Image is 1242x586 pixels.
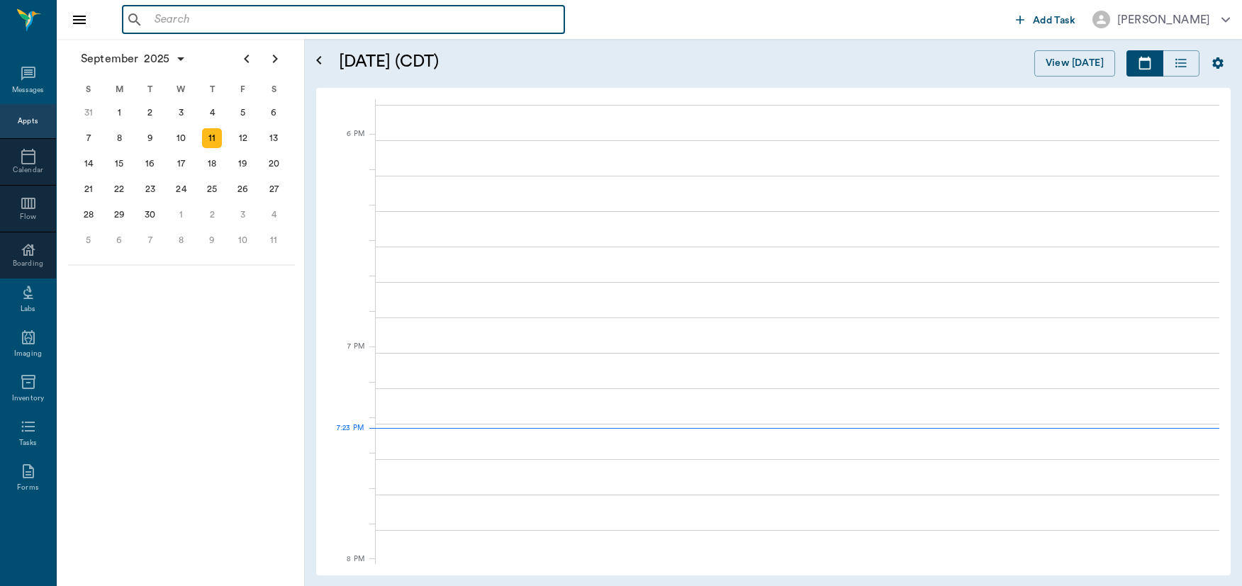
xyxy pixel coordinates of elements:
[172,179,191,199] div: Wednesday, September 24, 2025
[196,79,228,100] div: T
[109,154,129,174] div: Monday, September 15, 2025
[172,128,191,148] div: Wednesday, September 10, 2025
[202,230,222,250] div: Thursday, October 9, 2025
[79,154,99,174] div: Sunday, September 14, 2025
[1034,50,1115,77] button: View [DATE]
[233,205,253,225] div: Friday, October 3, 2025
[19,438,37,449] div: Tasks
[1117,11,1210,28] div: [PERSON_NAME]
[264,230,284,250] div: Saturday, October 11, 2025
[65,6,94,34] button: Close drawer
[140,205,160,225] div: Tuesday, September 30, 2025
[109,230,129,250] div: Monday, October 6, 2025
[328,339,364,375] div: 7 PM
[140,154,160,174] div: Tuesday, September 16, 2025
[79,179,99,199] div: Sunday, September 21, 2025
[228,79,259,100] div: F
[79,230,99,250] div: Sunday, October 5, 2025
[264,154,284,174] div: Saturday, September 20, 2025
[140,230,160,250] div: Tuesday, October 7, 2025
[202,179,222,199] div: Thursday, September 25, 2025
[109,205,129,225] div: Monday, September 29, 2025
[264,103,284,123] div: Saturday, September 6, 2025
[261,45,289,73] button: Next page
[78,49,141,69] span: September
[264,205,284,225] div: Saturday, October 4, 2025
[202,128,222,148] div: Today, Thursday, September 11, 2025
[233,45,261,73] button: Previous page
[109,103,129,123] div: Monday, September 1, 2025
[74,45,194,73] button: September2025
[18,116,38,127] div: Appts
[172,205,191,225] div: Wednesday, October 1, 2025
[79,103,99,123] div: Sunday, August 31, 2025
[202,154,222,174] div: Thursday, September 18, 2025
[172,230,191,250] div: Wednesday, October 8, 2025
[328,127,364,162] div: 6 PM
[1081,6,1241,33] button: [PERSON_NAME]
[141,49,172,69] span: 2025
[109,128,129,148] div: Monday, September 8, 2025
[233,179,253,199] div: Friday, September 26, 2025
[233,103,253,123] div: Friday, September 5, 2025
[79,205,99,225] div: Sunday, September 28, 2025
[12,393,44,404] div: Inventory
[21,304,35,315] div: Labs
[202,205,222,225] div: Thursday, October 2, 2025
[79,128,99,148] div: Sunday, September 7, 2025
[140,103,160,123] div: Tuesday, September 2, 2025
[310,33,328,88] button: Open calendar
[339,50,711,73] h5: [DATE] (CDT)
[149,10,559,30] input: Search
[140,128,160,148] div: Tuesday, September 9, 2025
[109,179,129,199] div: Monday, September 22, 2025
[202,103,222,123] div: Thursday, September 4, 2025
[14,349,42,359] div: Imaging
[166,79,197,100] div: W
[17,483,38,493] div: Forms
[1010,6,1081,33] button: Add Task
[328,552,364,566] div: 8 PM
[264,128,284,148] div: Saturday, September 13, 2025
[233,154,253,174] div: Friday, September 19, 2025
[172,103,191,123] div: Wednesday, September 3, 2025
[258,79,289,100] div: S
[73,79,104,100] div: S
[135,79,166,100] div: T
[140,179,160,199] div: Tuesday, September 23, 2025
[172,154,191,174] div: Wednesday, September 17, 2025
[12,85,45,96] div: Messages
[104,79,135,100] div: M
[264,179,284,199] div: Saturday, September 27, 2025
[233,128,253,148] div: Friday, September 12, 2025
[233,230,253,250] div: Friday, October 10, 2025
